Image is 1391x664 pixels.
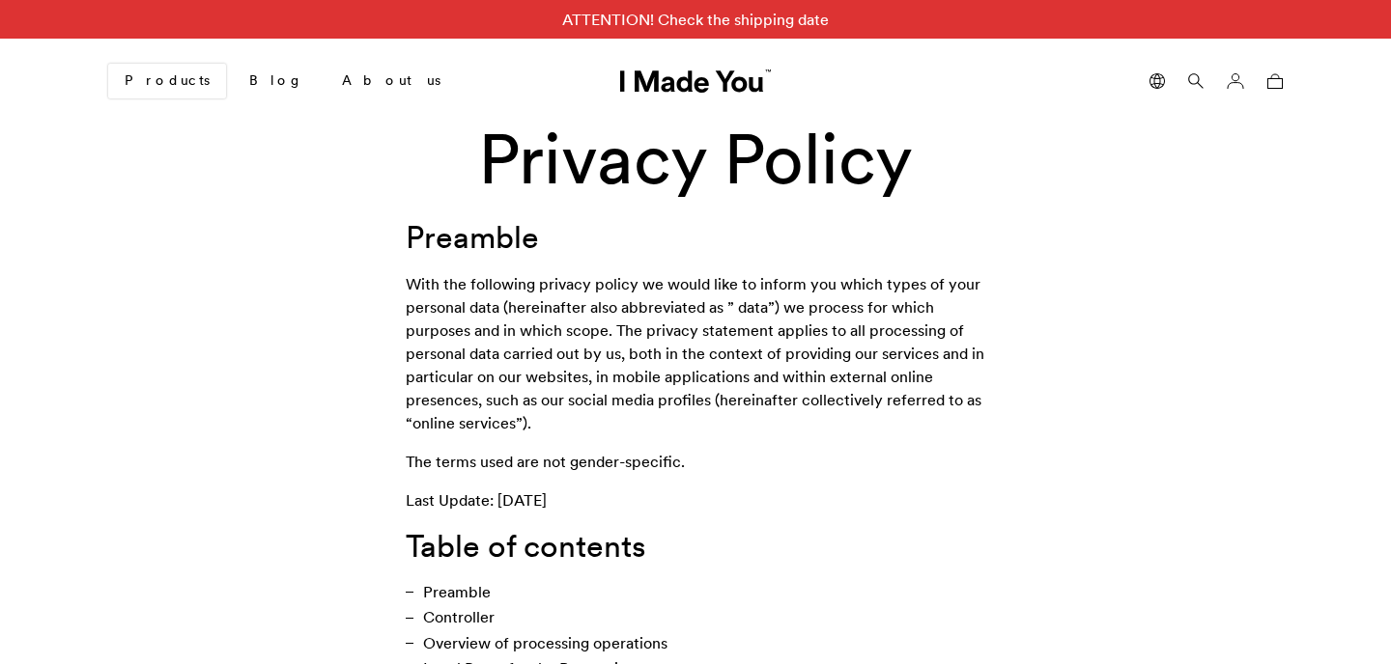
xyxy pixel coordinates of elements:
p: With the following privacy policy we would like to inform you which types of your personal data (... [406,272,985,434]
p: The terms used are not gender-specific. [406,450,985,473]
a: Blog [234,65,319,97]
a: About us [326,65,456,97]
li: Controller [406,606,985,627]
h1: Privacy Policy [305,121,1086,198]
h3: Table of contents [406,527,985,566]
li: Overview of processing operations [406,632,985,653]
span: ATTENTION! Check the shipping date [539,9,852,30]
a: Products [108,64,226,98]
li: Preamble [406,581,985,602]
p: Last Update: [DATE] [406,488,985,512]
h3: Preamble [406,218,985,257]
